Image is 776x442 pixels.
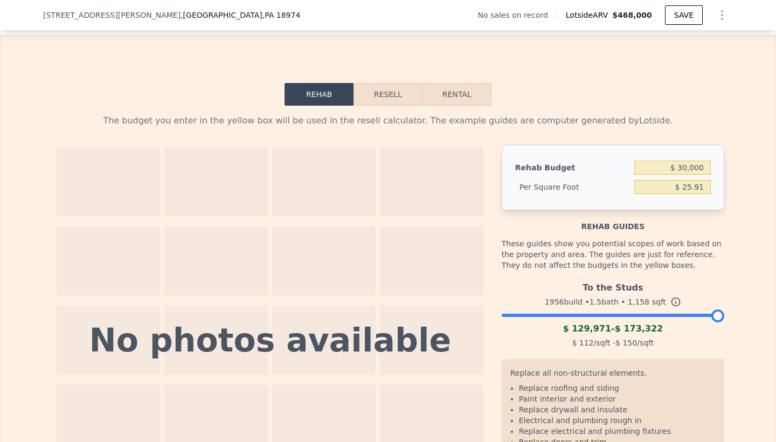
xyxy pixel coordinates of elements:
span: 1,158 [628,298,649,306]
li: Electrical and plumbing rough in [519,415,716,426]
button: Rehab [285,83,354,106]
div: To the Studs [502,277,724,294]
span: $468,000 [612,11,652,19]
button: Resell [354,83,422,106]
button: Show Options [711,4,733,26]
li: Replace drywall and insulate [519,404,716,415]
li: Replace electrical and plumbing fixtures [519,426,716,437]
div: The budget you enter in the yellow box will be used in the resell calculator. The example guides ... [52,114,724,127]
button: Rental [422,83,491,106]
span: [STREET_ADDRESS][PERSON_NAME] [43,10,181,20]
div: Rehab Budget [515,158,630,177]
div: These guides show you potential scopes of work based on the property and area. The guides are jus... [502,232,724,277]
div: Rehab guides [502,210,724,232]
div: No sales on record [478,10,557,20]
li: Paint interior and exterior [519,393,716,404]
div: No photos available [89,324,452,356]
span: $ 150 [615,339,637,347]
span: $ 112 [572,339,593,347]
span: , PA 18974 [262,11,301,19]
span: $ 173,322 [615,323,663,334]
div: Replace all non-structural elements. [510,368,716,383]
span: , [GEOGRAPHIC_DATA] [181,10,300,20]
span: $ 129,971 [563,323,611,334]
button: SAVE [665,5,703,25]
div: /sqft - /sqft [502,335,724,350]
div: Per Square Foot [515,177,630,197]
li: Replace roofing and siding [519,383,716,393]
div: - [502,322,724,335]
div: 1956 build • 1.5 bath • sqft [502,294,724,309]
span: Lotside ARV [566,10,612,20]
